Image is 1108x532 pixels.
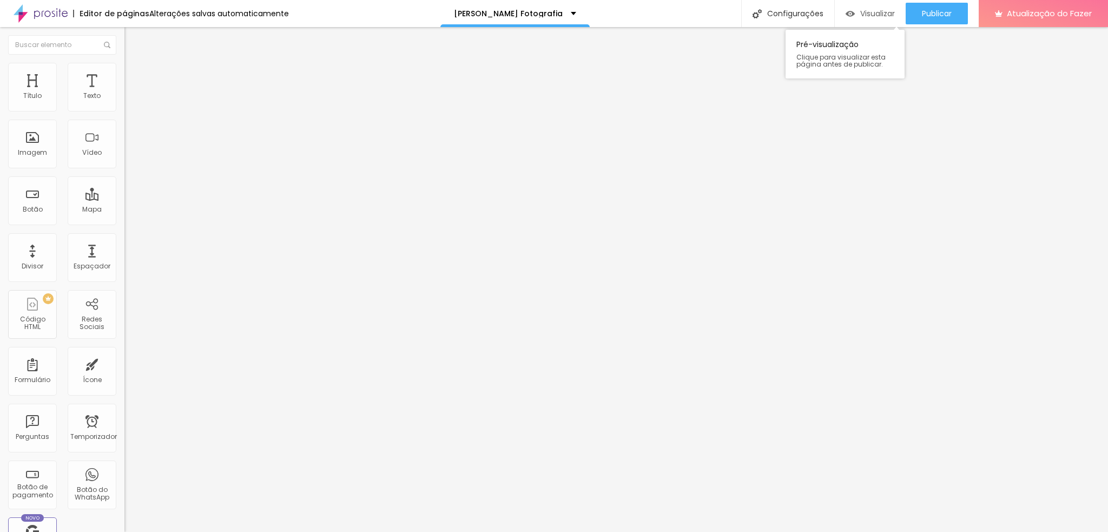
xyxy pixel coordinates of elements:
[25,515,40,521] font: Novo
[124,27,1108,532] iframe: Editor
[83,375,102,384] font: Ícone
[835,3,906,24] button: Visualizar
[796,39,859,50] font: Pré-visualização
[23,205,43,214] font: Botão
[22,261,43,271] font: Divisor
[12,482,53,499] font: Botão de pagamento
[82,148,102,157] font: Vídeo
[846,9,855,18] img: view-1.svg
[83,91,101,100] font: Texto
[75,485,109,502] font: Botão do WhatsApp
[8,35,116,55] input: Buscar elemento
[18,148,47,157] font: Imagem
[20,314,45,331] font: Código HTML
[82,205,102,214] font: Mapa
[70,432,117,441] font: Temporizador
[23,91,42,100] font: Título
[149,8,289,19] font: Alterações salvas automaticamente
[16,432,49,441] font: Perguntas
[80,314,104,331] font: Redes Sociais
[454,8,563,19] font: [PERSON_NAME] Fotografia
[74,261,110,271] font: Espaçador
[906,3,968,24] button: Publicar
[80,8,149,19] font: Editor de páginas
[1007,8,1092,19] font: Atualização do Fazer
[796,52,886,69] font: Clique para visualizar esta página antes de publicar.
[767,8,823,19] font: Configurações
[860,8,895,19] font: Visualizar
[15,375,50,384] font: Formulário
[753,9,762,18] img: Ícone
[104,42,110,48] img: Ícone
[922,8,952,19] font: Publicar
